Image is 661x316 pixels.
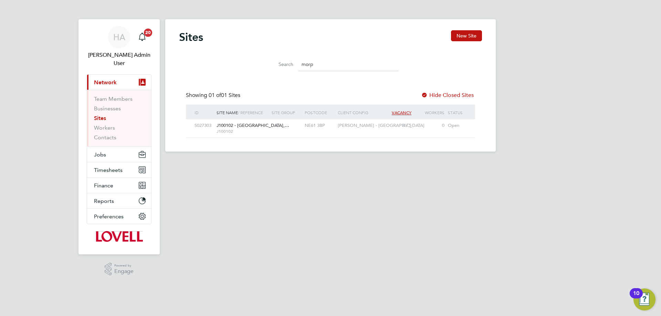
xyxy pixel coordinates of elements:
[87,90,151,146] div: Network
[94,213,124,220] span: Preferences
[193,119,215,132] div: S027303
[336,105,380,120] div: Client Config
[94,124,115,131] a: Workers
[87,231,151,242] a: Go to home page
[87,75,151,90] button: Network
[94,134,116,141] a: Contacts
[270,105,303,120] div: Site Group
[94,115,106,121] a: Sites
[633,288,655,310] button: Open Resource Center, 10 new notifications
[338,122,424,128] span: [PERSON_NAME] - [GEOGRAPHIC_DATA]
[193,105,215,120] div: ID
[215,105,270,120] div: Site Name
[94,105,121,112] a: Businesses
[87,178,151,193] button: Finance
[186,92,242,99] div: Showing
[94,151,106,158] span: Jobs
[446,105,468,120] div: Status
[78,19,160,254] nav: Main navigation
[95,231,143,242] img: lovell-logo-retina.png
[413,119,446,132] div: 0
[105,263,134,276] a: Powered byEngage
[262,61,293,67] label: Search
[114,269,134,274] span: Engage
[446,119,468,132] div: Open
[633,293,639,302] div: 10
[87,209,151,224] button: Preferences
[87,51,151,67] span: Hays Admin User
[303,105,336,120] div: Postcode
[114,263,134,269] span: Powered by
[135,26,149,48] a: 20
[380,119,413,132] div: 3 / 5
[179,30,203,44] h2: Sites
[217,122,289,128] span: J100102 - [GEOGRAPHIC_DATA],…
[451,30,482,41] button: New Site
[144,29,152,37] span: 20
[94,198,114,204] span: Reports
[217,129,268,134] span: J100102
[94,182,113,189] span: Finance
[87,26,151,67] a: HA[PERSON_NAME] Admin User
[238,110,263,115] span: / Reference
[113,33,125,42] span: HA
[193,119,468,125] a: S027303J100102 - [GEOGRAPHIC_DATA],… J100102NE61 3BP[PERSON_NAME] - [GEOGRAPHIC_DATA]3 / 50Open
[87,193,151,208] button: Reports
[94,79,117,86] span: Network
[94,167,123,173] span: Timesheets
[94,96,133,102] a: Team Members
[421,92,474,99] label: Hide Closed Sites
[303,119,336,132] div: NE61 3BP
[392,110,411,116] span: Vacancy
[209,92,240,99] span: 01 Sites
[87,147,151,162] button: Jobs
[87,162,151,177] button: Timesheets
[209,92,221,99] span: 01 of
[413,105,446,120] div: Workers
[298,58,399,71] input: Site name, group, address or client config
